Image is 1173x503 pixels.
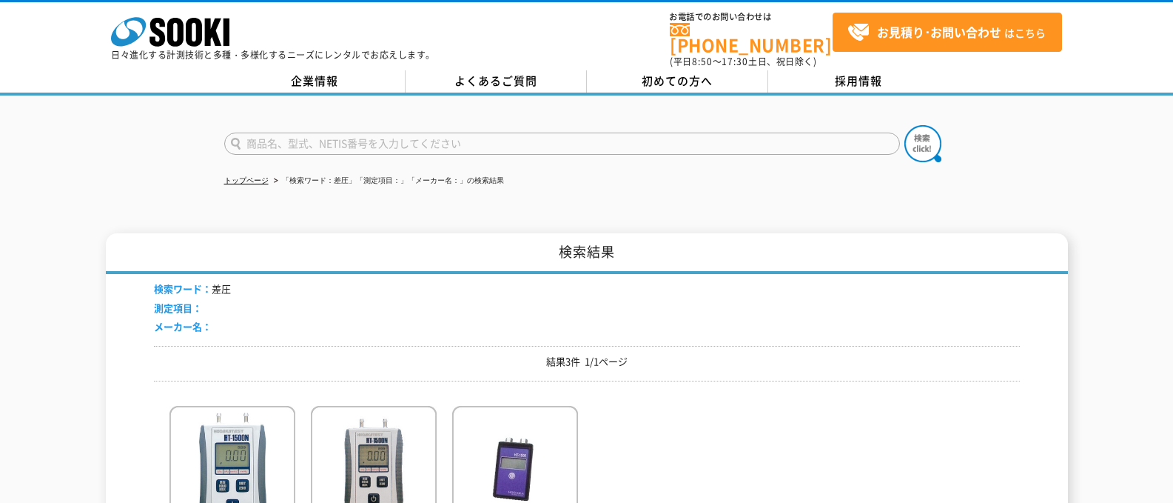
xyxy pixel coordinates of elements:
a: 企業情報 [224,70,406,93]
span: はこちら [847,21,1046,44]
span: 検索ワード： [154,282,212,296]
img: btn_search.png [904,125,941,162]
a: よくあるご質問 [406,70,587,93]
h1: 検索結果 [106,233,1068,274]
a: トップページ [224,176,269,184]
span: (平日 ～ 土日、祝日除く) [670,55,816,68]
input: 商品名、型式、NETIS番号を入力してください [224,133,900,155]
span: 17:30 [722,55,748,68]
a: [PHONE_NUMBER] [670,23,833,53]
a: 初めての方へ [587,70,768,93]
a: 採用情報 [768,70,950,93]
strong: お見積り･お問い合わせ [877,23,1001,41]
p: 結果3件 1/1ページ [154,354,1020,370]
li: 差圧 [154,282,231,297]
span: 測定項目： [154,301,202,315]
a: お見積り･お問い合わせはこちら [833,13,1062,52]
li: 「検索ワード：差圧」「測定項目：」「メーカー名：」の検索結果 [271,173,504,189]
span: 8:50 [692,55,713,68]
p: 日々進化する計測技術と多種・多様化するニーズにレンタルでお応えします。 [111,50,435,59]
span: お電話でのお問い合わせは [670,13,833,21]
span: 初めての方へ [642,73,713,89]
span: メーカー名： [154,319,212,333]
